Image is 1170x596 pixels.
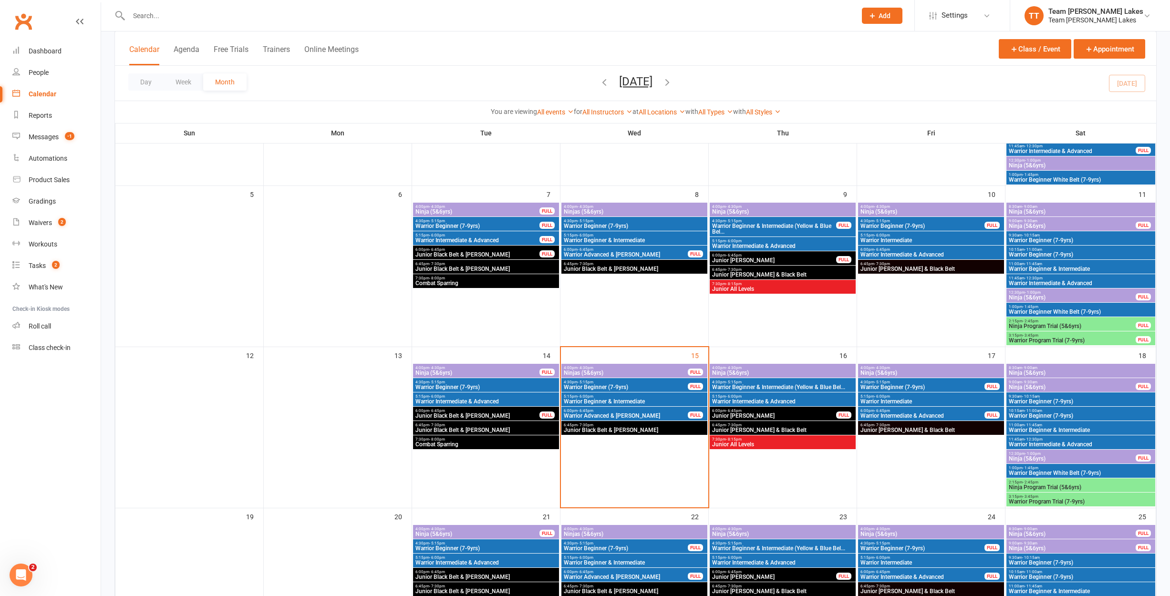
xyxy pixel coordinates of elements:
span: 6:00pm [415,247,540,252]
span: 6:00pm [563,247,688,252]
span: Junior Black Belt & [PERSON_NAME] [415,413,540,419]
span: 7:30pm [415,276,557,280]
span: 6:45pm [415,423,557,427]
div: FULL [539,236,555,243]
span: Junior Black Belt & [PERSON_NAME] [415,266,557,272]
span: 4:00pm [415,366,540,370]
a: All Types [698,108,733,116]
span: Warrior Beginner & Intermediate [1008,266,1153,272]
span: 7:30pm [712,282,854,286]
span: Warrior Beginner (7-9yrs) [415,384,557,390]
div: 17 [988,347,1005,363]
div: 5 [250,186,263,202]
span: - 4:30pm [874,366,890,370]
div: FULL [1136,293,1151,300]
span: - 6:00pm [429,394,445,399]
a: Calendar [12,83,101,105]
span: 2 [52,261,60,269]
span: - 7:30pm [726,423,742,427]
a: Product Sales [12,169,101,191]
div: Messages [29,133,59,141]
span: 11:00am [1008,423,1153,427]
span: - 6:45pm [429,409,445,413]
span: Warrior Intermediate & Advanced [712,399,854,404]
span: Ninja (5&6yrs) [1008,295,1136,300]
span: Warrior Intermediate & Advanced [1008,280,1153,286]
div: FULL [1136,454,1151,462]
span: 7:30pm [712,437,854,442]
span: 6:00pm [712,253,837,257]
span: Ninja (5&6yrs) [415,370,540,376]
span: 4:00pm [415,205,540,209]
div: FULL [539,250,555,257]
span: 6:45pm [712,267,854,272]
span: - 1:00pm [1025,452,1041,456]
a: All Styles [746,108,781,116]
span: 4:00pm [860,366,1002,370]
span: Junior [PERSON_NAME] & Black Belt [860,427,1002,433]
div: Waivers [29,219,52,226]
span: - 6:00pm [726,239,742,243]
span: -1 [65,132,74,140]
span: 6:45pm [712,423,854,427]
span: 2:15pm [1008,319,1136,323]
span: Warrior Beginner & Intermediate (Yellow & Blue Bel... [712,384,854,390]
span: Warrior Intermediate & Advanced [1008,442,1153,447]
span: - 8:00pm [429,276,445,280]
span: Junior Black Belt & [PERSON_NAME] [563,427,705,433]
div: Tasks [29,262,46,269]
span: 5:15pm [712,394,854,399]
span: 4:30pm [415,219,540,223]
span: 2 [29,564,37,571]
span: Warrior Beginner (7-9yrs) [860,223,985,229]
span: - 6:00pm [874,394,890,399]
div: Class check-in [29,344,71,351]
span: Junior All Levels [712,442,854,447]
span: - 11:45am [1025,262,1042,266]
div: 10 [988,186,1005,202]
span: Warrior Intermediate & Advanced [1008,148,1136,154]
a: Waivers 2 [12,212,101,234]
span: - 6:45pm [578,409,593,413]
a: Class kiosk mode [12,337,101,359]
div: FULL [539,411,555,419]
span: Warrior Beginner (7-9yrs) [860,384,985,390]
span: - 5:15pm [726,380,742,384]
span: 9:30am [1008,233,1153,237]
a: All events [537,108,574,116]
span: 4:00pm [563,205,705,209]
span: 1:00pm [1008,305,1153,309]
div: FULL [539,207,555,215]
div: 7 [547,186,560,202]
span: 11:45am [1008,144,1136,148]
span: 4:30pm [415,380,557,384]
span: Warrior Advanced & [PERSON_NAME] [563,252,688,257]
button: Agenda [174,45,199,65]
strong: at [632,108,639,115]
span: - 7:30pm [429,262,445,266]
span: - 1:45pm [1023,173,1038,177]
span: Junior Black Belt & [PERSON_NAME] [415,252,540,257]
a: Roll call [12,316,101,337]
span: - 7:30pm [874,423,890,427]
div: 6 [398,186,412,202]
span: 5:15pm [415,233,540,237]
div: FULL [984,411,1000,419]
span: Junior [PERSON_NAME] [712,413,837,419]
div: 9 [843,186,857,202]
div: 18 [1139,347,1156,363]
iframe: Intercom live chat [10,564,32,586]
span: - 7:30pm [578,423,593,427]
span: Ninjas (5&6yrs) [563,370,688,376]
span: - 5:15pm [578,219,593,223]
span: - 5:15pm [874,219,890,223]
span: 4:30pm [563,380,688,384]
span: - 1:00pm [1025,290,1041,295]
span: 6:45pm [563,262,705,266]
a: All Locations [639,108,685,116]
span: 5:15pm [563,394,705,399]
span: Add [879,12,890,20]
button: [DATE] [619,75,652,88]
button: Online Meetings [304,45,359,65]
span: 4:00pm [860,205,1002,209]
